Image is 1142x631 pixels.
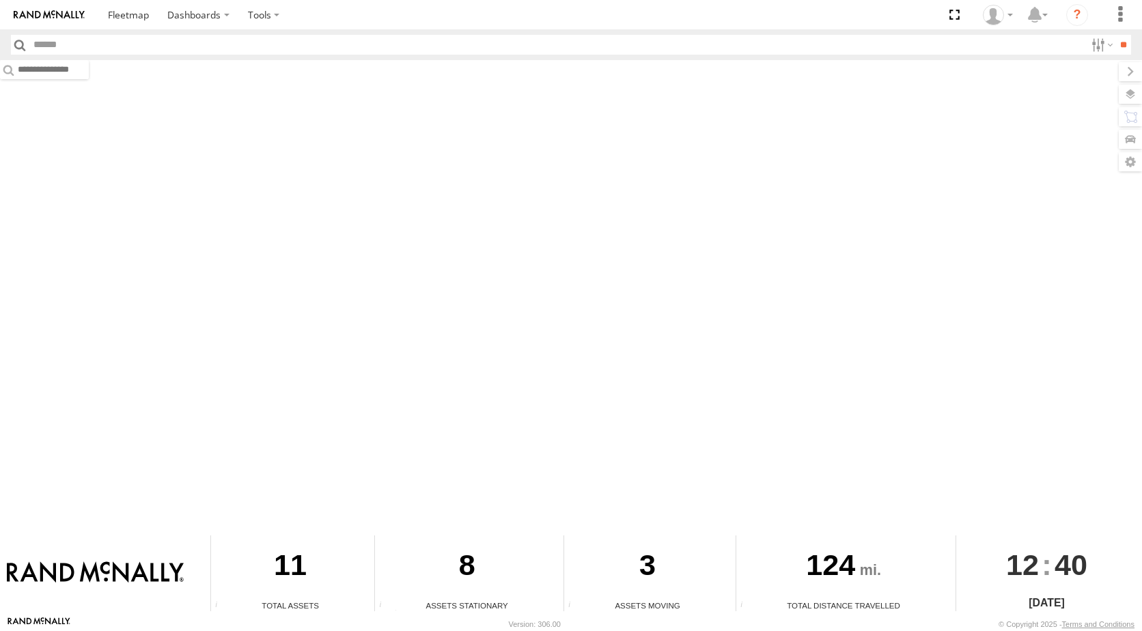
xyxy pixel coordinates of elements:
[1119,152,1142,171] label: Map Settings
[375,601,395,611] div: Total number of assets current stationary.
[211,601,232,611] div: Total number of Enabled Assets
[211,535,370,600] div: 11
[7,561,184,585] img: Rand McNally
[1086,35,1115,55] label: Search Filter Options
[978,5,1018,25] div: Valeo Dash
[736,601,757,611] div: Total distance travelled by all assets within specified date range and applied filters
[736,535,951,600] div: 124
[956,595,1137,611] div: [DATE]
[509,620,561,628] div: Version: 306.00
[956,535,1137,594] div: :
[564,535,731,600] div: 3
[211,600,370,611] div: Total Assets
[564,600,731,611] div: Assets Moving
[1066,4,1088,26] i: ?
[999,620,1134,628] div: © Copyright 2025 -
[1055,535,1087,594] span: 40
[375,600,559,611] div: Assets Stationary
[375,535,559,600] div: 8
[736,600,951,611] div: Total Distance Travelled
[1062,620,1134,628] a: Terms and Conditions
[14,10,85,20] img: rand-logo.svg
[1006,535,1039,594] span: 12
[564,601,585,611] div: Total number of assets current in transit.
[8,617,70,631] a: Visit our Website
